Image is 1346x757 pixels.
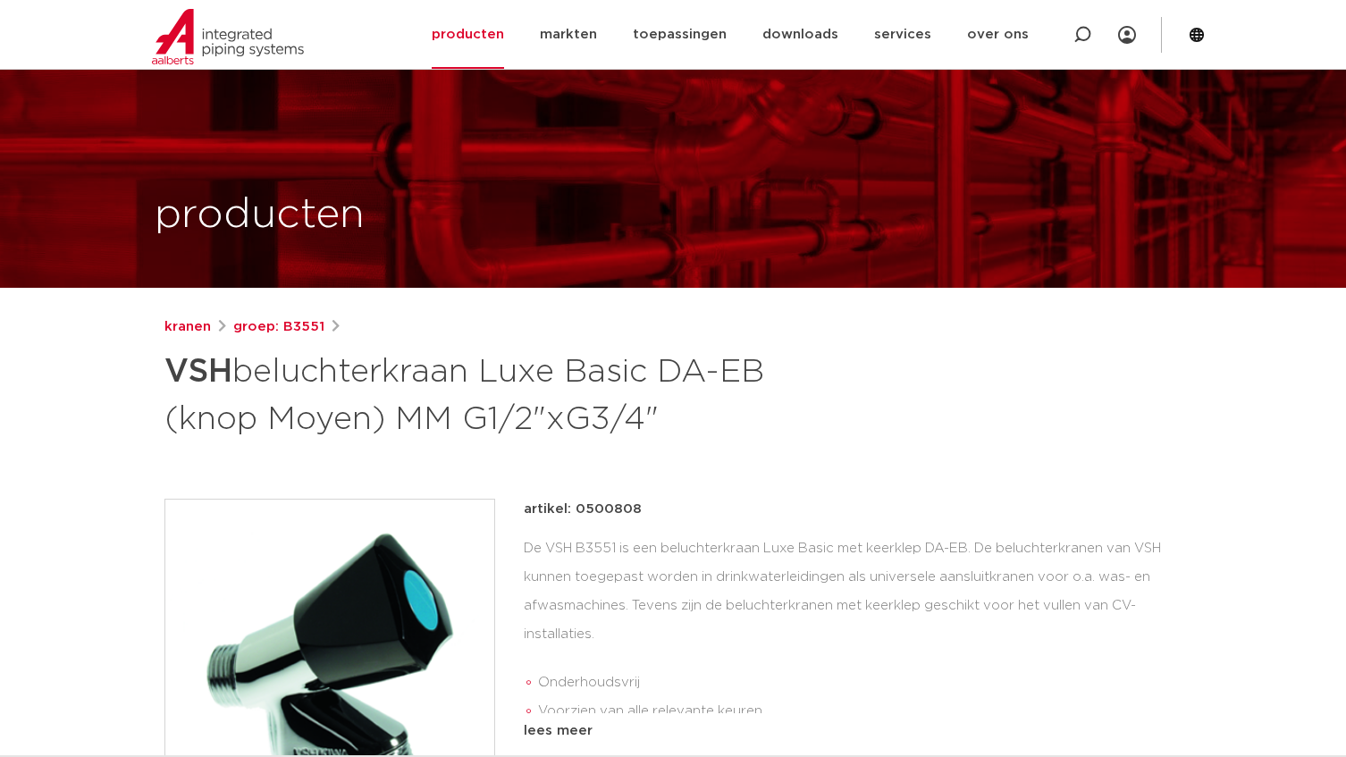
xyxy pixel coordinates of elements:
[538,669,1182,697] li: Onderhoudsvrij
[164,356,232,388] strong: VSH
[524,720,1182,742] div: lees meer
[538,697,1182,726] li: Voorzien van alle relevante keuren
[155,187,365,244] h1: producten
[233,316,324,338] a: groep: B3551
[524,534,1182,713] div: De VSH B3551 is een beluchterkraan Luxe Basic met keerklep DA-EB. De beluchterkranen van VSH kunn...
[164,345,836,442] h1: beluchterkraan Luxe Basic DA-EB (knop Moyen) MM G1/2"xG3/4"
[524,499,642,520] p: artikel: 0500808
[164,316,211,338] a: kranen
